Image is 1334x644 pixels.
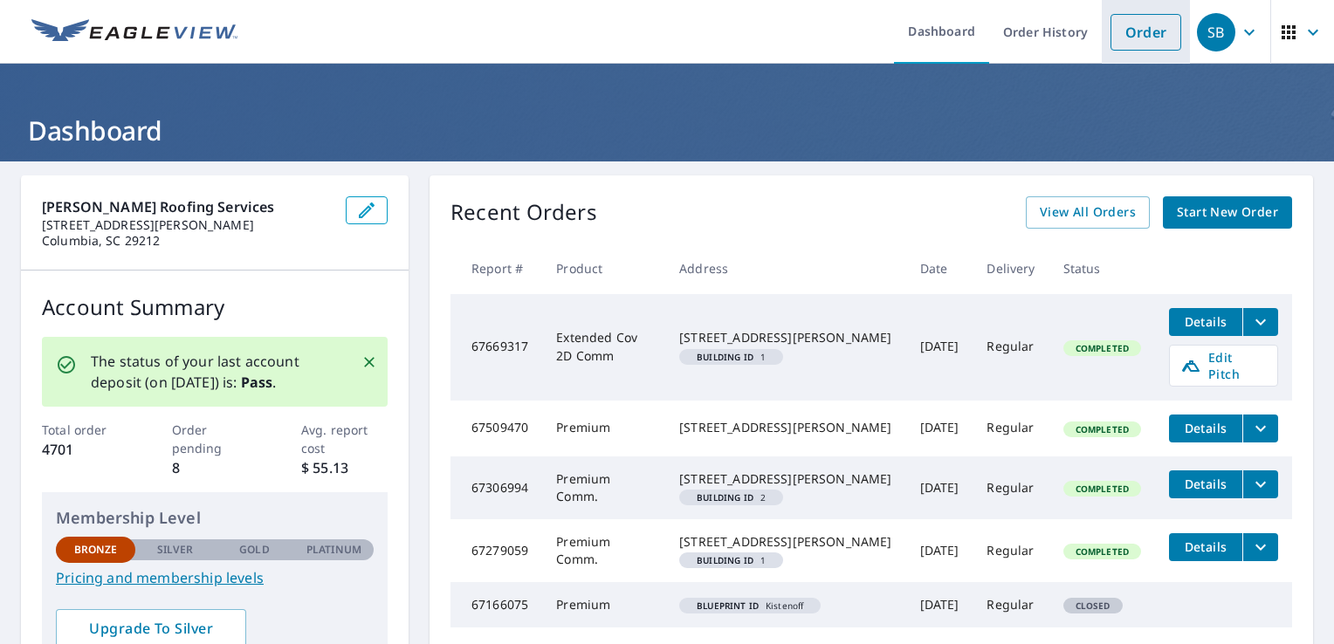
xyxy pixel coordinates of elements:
span: 1 [686,353,776,361]
td: [DATE] [906,519,973,582]
em: Building ID [697,493,753,502]
th: Delivery [973,243,1049,294]
span: 2 [686,493,776,502]
a: Start New Order [1163,196,1292,229]
p: Total order [42,421,128,439]
td: Premium Comm. [542,519,665,582]
span: Start New Order [1177,202,1278,223]
span: Details [1179,538,1232,555]
span: Completed [1065,423,1139,435]
p: Columbia, SC 29212 [42,233,332,249]
td: [DATE] [906,294,973,401]
span: Completed [1065,342,1139,354]
button: detailsBtn-67669317 [1169,308,1242,336]
a: Order [1111,14,1181,51]
h1: Dashboard [21,113,1313,148]
td: 67306994 [450,456,542,519]
span: Details [1179,476,1232,492]
button: Close [358,351,381,373]
td: Premium Comm. [542,456,665,519]
div: [STREET_ADDRESS][PERSON_NAME] [679,533,891,551]
em: Blueprint ID [697,601,759,610]
b: Pass [241,373,273,392]
button: detailsBtn-67306994 [1169,470,1242,498]
td: 67669317 [450,294,542,401]
td: Regular [973,401,1049,456]
div: SB [1197,13,1235,51]
p: [STREET_ADDRESS][PERSON_NAME] [42,217,332,233]
p: Silver [157,542,194,558]
td: Extended Cov 2D Comm [542,294,665,401]
a: Edit Pitch [1169,345,1278,387]
td: 67166075 [450,582,542,627]
span: Details [1179,313,1232,330]
button: detailsBtn-67509470 [1169,414,1242,442]
button: filesDropdownBtn-67509470 [1242,414,1278,442]
p: Bronze [74,542,118,558]
em: Building ID [697,353,753,361]
button: filesDropdownBtn-67306994 [1242,470,1278,498]
p: $ 55.13 [301,457,388,478]
a: View All Orders [1026,196,1150,229]
td: Regular [973,519,1049,582]
span: View All Orders [1040,202,1136,223]
span: Upgrade To Silver [70,619,232,638]
p: Order pending [172,421,258,457]
td: Regular [973,294,1049,401]
p: Recent Orders [450,196,597,229]
button: filesDropdownBtn-67279059 [1242,533,1278,561]
p: 8 [172,457,258,478]
td: [DATE] [906,456,973,519]
p: Gold [239,542,269,558]
p: [PERSON_NAME] Roofing Services [42,196,332,217]
p: Membership Level [56,506,374,530]
th: Date [906,243,973,294]
th: Status [1049,243,1155,294]
p: Account Summary [42,291,388,323]
button: filesDropdownBtn-67669317 [1242,308,1278,336]
a: Pricing and membership levels [56,567,374,588]
th: Report # [450,243,542,294]
span: Completed [1065,483,1139,495]
span: Closed [1065,599,1121,612]
span: 1 [686,556,776,565]
div: [STREET_ADDRESS][PERSON_NAME] [679,419,891,436]
span: Completed [1065,545,1139,558]
td: Regular [973,582,1049,627]
div: [STREET_ADDRESS][PERSON_NAME] [679,470,891,488]
div: [STREET_ADDRESS][PERSON_NAME] [679,329,891,346]
span: Kistenoff [686,601,814,610]
td: 67509470 [450,401,542,456]
p: 4701 [42,439,128,460]
span: Details [1179,420,1232,436]
p: Avg. report cost [301,421,388,457]
span: Edit Pitch [1180,349,1267,382]
td: Premium [542,582,665,627]
p: The status of your last account deposit (on [DATE]) is: . [91,351,340,393]
p: Platinum [306,542,361,558]
img: EV Logo [31,19,237,45]
td: Premium [542,401,665,456]
em: Building ID [697,556,753,565]
button: detailsBtn-67279059 [1169,533,1242,561]
th: Product [542,243,665,294]
th: Address [665,243,905,294]
td: [DATE] [906,582,973,627]
td: [DATE] [906,401,973,456]
td: Regular [973,456,1049,519]
td: 67279059 [450,519,542,582]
